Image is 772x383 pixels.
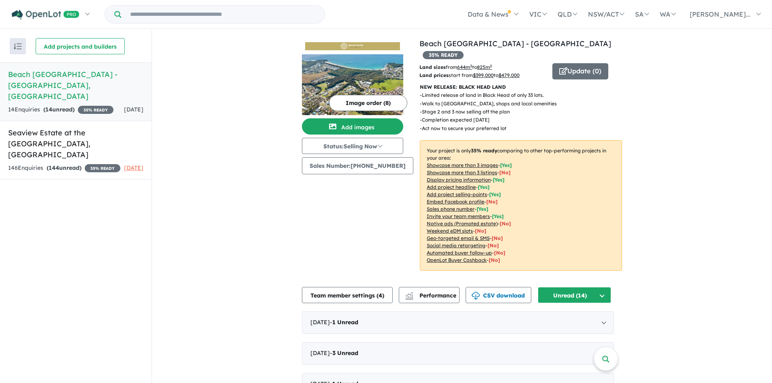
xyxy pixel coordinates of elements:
p: - Limited release of land in Black Head of only 33 lots. [420,91,563,99]
span: [ Yes ] [478,184,490,190]
u: $ 399,000 [473,72,494,78]
p: - Completion expected [DATE] [420,116,563,124]
u: 825 m [477,64,492,70]
p: from [419,63,546,71]
strong: ( unread) [47,164,81,171]
u: Showcase more than 3 images [427,162,498,168]
span: [ No ] [499,169,511,175]
p: NEW RELEASE: BLACK HEAD LAND [420,83,622,91]
span: Unread [337,319,358,326]
span: [DATE] - [310,349,358,357]
span: [ No ] [486,199,498,205]
img: Openlot PRO Logo White [12,10,79,20]
p: - Walk to [GEOGRAPHIC_DATA], shops and local amenities [420,100,563,108]
u: Automated buyer follow-up [427,250,492,256]
u: Embed Facebook profile [427,199,484,205]
p: - Act now to secure your preferred lot [420,124,563,133]
img: sort.svg [14,43,22,49]
img: Beach Haven Estate - Black Head [302,54,403,115]
u: Geo-targeted email & SMS [427,235,490,241]
u: Invite your team members [427,213,490,219]
span: 3 [332,349,336,357]
u: Sales phone number [427,206,475,212]
span: [ Yes ] [500,162,512,168]
b: Land sizes [419,64,446,70]
div: 14 Enquir ies [8,105,113,115]
button: Unread (14) [538,287,611,303]
u: Weekend eDM slots [427,228,473,234]
span: [DATE] - [310,319,358,326]
span: 14 [45,106,52,113]
span: 1 [332,319,336,326]
button: Add projects and builders [36,38,125,54]
span: [ Yes ] [492,213,504,219]
div: 146 Enquir ies [8,163,120,173]
input: Try estate name, suburb, builder or developer [123,6,323,23]
b: 35 % ready [471,148,497,154]
span: [DATE] [124,164,143,171]
img: Beach Haven Estate - Black Head Logo [305,42,400,51]
u: Add project selling-points [427,191,487,197]
span: [No] [488,242,499,248]
span: to [494,72,520,78]
button: Status:Selling Now [302,138,403,154]
a: Beach [GEOGRAPHIC_DATA] - [GEOGRAPHIC_DATA] [419,39,611,48]
b: Land prices [419,72,449,78]
span: [ Yes ] [493,177,505,183]
button: Add images [302,118,403,135]
button: Image order (8) [329,95,407,111]
span: [No] [492,235,503,241]
a: Beach Haven Estate - Black Head LogoBeach Haven Estate - Black Head [302,38,403,115]
u: Social media retargeting [427,242,485,248]
u: Native ads (Promoted estate) [427,220,498,227]
p: Your project is only comparing to other top-performing projects in your area: - - - - - - - - - -... [420,140,622,271]
u: $ 479,000 [498,72,520,78]
span: [No] [500,220,511,227]
img: download icon [472,292,480,300]
button: Sales Number:[PHONE_NUMBER] [302,157,413,174]
button: Update (0) [552,63,608,79]
span: [DATE] [124,106,143,113]
p: - Stage 2 and 3 now selling off the plan [420,108,563,116]
span: 4 [379,292,382,299]
h5: Beach [GEOGRAPHIC_DATA] - [GEOGRAPHIC_DATA] , [GEOGRAPHIC_DATA] [8,69,143,102]
strong: ( unread) [43,106,75,113]
span: [No] [475,228,486,234]
span: to [472,64,492,70]
button: Team member settings (4) [302,287,393,303]
span: Performance [406,292,456,299]
img: bar-chart.svg [405,295,413,300]
span: [No] [494,250,505,256]
span: 144 [49,164,59,171]
button: Performance [399,287,460,303]
p: start from [419,71,546,79]
span: [ Yes ] [489,191,501,197]
span: 35 % READY [423,51,464,59]
span: [ Yes ] [477,206,488,212]
u: Display pricing information [427,177,491,183]
img: line-chart.svg [406,292,413,296]
span: [No] [489,257,500,263]
u: Add project headline [427,184,476,190]
span: [PERSON_NAME]... [690,10,751,18]
sup: 2 [470,64,472,68]
h5: Seaview Estate at the [GEOGRAPHIC_DATA] , [GEOGRAPHIC_DATA] [8,127,143,160]
span: 35 % READY [85,164,120,172]
span: Unread [337,349,358,357]
span: 35 % READY [78,106,113,114]
sup: 2 [490,64,492,68]
u: OpenLot Buyer Cashback [427,257,487,263]
u: Showcase more than 3 listings [427,169,497,175]
u: 644 m [457,64,472,70]
button: CSV download [466,287,531,303]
